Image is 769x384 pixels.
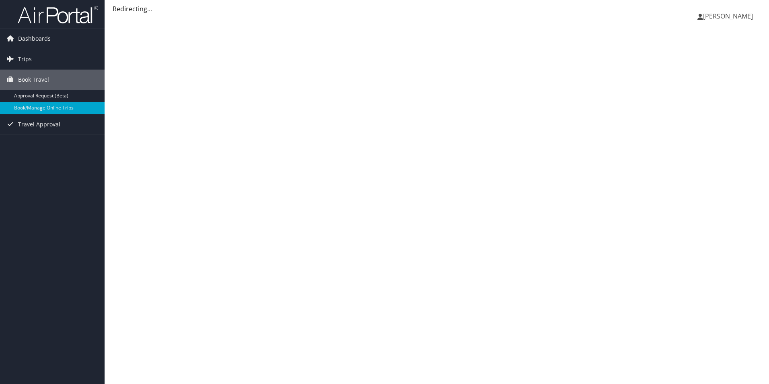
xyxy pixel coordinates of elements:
[18,5,98,24] img: airportal-logo.png
[18,29,51,49] span: Dashboards
[18,49,32,69] span: Trips
[18,114,60,134] span: Travel Approval
[18,70,49,90] span: Book Travel
[113,4,761,14] div: Redirecting...
[697,4,761,28] a: [PERSON_NAME]
[703,12,753,21] span: [PERSON_NAME]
